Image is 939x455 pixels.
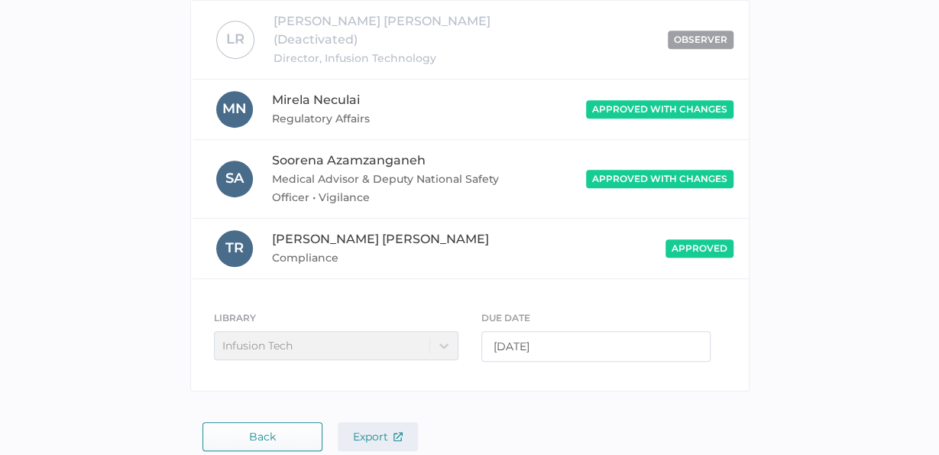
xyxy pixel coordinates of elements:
[222,100,247,117] span: M N
[674,34,727,45] span: observer
[592,173,727,184] span: approved with changes
[272,109,503,128] span: Regulatory Affairs
[225,170,244,187] span: S A
[214,312,256,323] span: LIBRARY
[592,103,727,115] span: approved with changes
[672,242,727,254] span: approved
[272,93,360,107] span: Mirela Neculai
[272,232,489,246] span: [PERSON_NAME] [PERSON_NAME]
[272,249,503,267] span: Compliance
[274,49,533,67] span: Director, Infusion Technology
[481,312,530,323] span: DUE DATE
[202,422,322,451] button: Back
[353,430,403,444] span: Export
[249,431,276,443] span: Back
[338,422,418,451] button: Export
[272,170,503,206] span: Medical Advisor & Deputy National Safety Officer • Vigilance
[226,31,244,47] span: L R
[274,14,491,47] span: [PERSON_NAME] [PERSON_NAME] (Deactivated)
[393,432,403,441] img: external-link-icon.7ec190a1.svg
[225,239,244,256] span: T R
[272,153,426,167] span: Soorena Azamzanganeh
